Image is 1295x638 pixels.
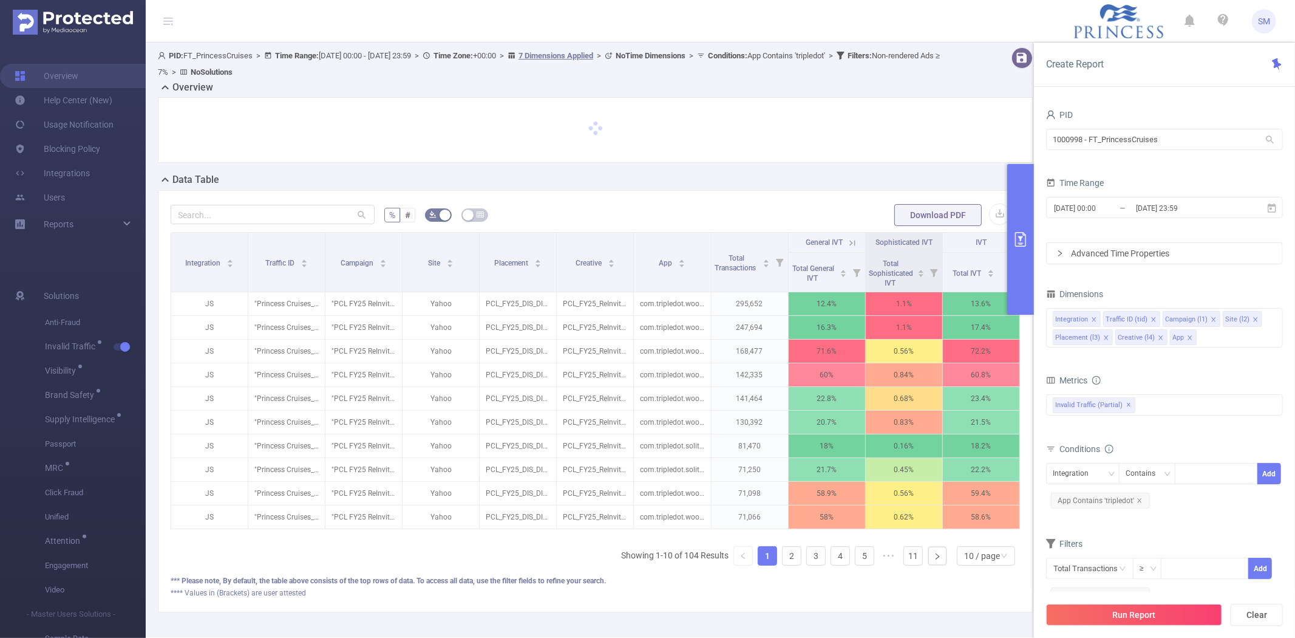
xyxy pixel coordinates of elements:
span: FT_PrincessCruises [DATE] 00:00 - [DATE] 23:59 +00:00 [158,51,940,77]
span: > [253,51,264,60]
div: Sort [678,258,685,265]
button: Add [1257,463,1281,484]
i: icon: left [739,552,747,560]
p: 17.4% [943,316,1019,339]
p: 22.2% [943,458,1019,481]
span: ✕ [1127,398,1132,413]
li: 2 [782,546,801,566]
p: com.tripledot.solitaire [634,458,710,481]
p: com.tripledot.woodoku [634,482,710,505]
span: Reports [44,219,73,229]
li: Showing 1-10 of 104 Results [621,546,729,566]
b: Filters : [848,51,872,60]
a: 4 [831,547,849,565]
p: "Princess Cruises_PHD" [8807] [248,340,325,363]
p: Yahoo [403,292,479,315]
i: icon: caret-down [840,272,846,276]
i: icon: close [1211,317,1217,324]
p: com.tripledot.woodoku [634,363,710,386]
div: icon: rightAdvanced Time Properties [1047,243,1282,264]
i: icon: caret-up [608,258,614,261]
p: "PCL FY25 ReInvite" [284608] [325,387,402,410]
input: End date [1135,200,1233,216]
a: 1 [758,547,777,565]
li: Previous Page [733,546,753,566]
p: 130,392 [712,411,788,434]
p: 13.6% [943,292,1019,315]
div: ≥ [1140,558,1152,578]
i: icon: caret-down [917,272,924,276]
p: PCL_FY25_DIS_DIS_USA_COM_GEN_DestinationInterest_Behavioral_Yahoo_YahooReInviteLiveRamp_standardb... [480,340,556,363]
span: Invalid Traffic [45,342,100,351]
p: 72.2% [943,340,1019,363]
button: Download PDF [894,204,982,226]
p: com.tripledot.woodoku [634,292,710,315]
p: 1.1% [866,292,942,315]
p: 58% [789,506,865,529]
div: Sort [226,258,234,265]
p: 12.4% [789,292,865,315]
div: App [1172,330,1184,346]
button: Add [1248,558,1272,579]
p: PCL_FY25_ReInvite_Dynamic_AG_320x50.zip [5514169] [557,292,633,315]
i: icon: info-circle [1092,376,1101,385]
a: 3 [807,547,825,565]
span: Creative [576,259,603,267]
p: Yahoo [403,506,479,529]
a: Overview [15,64,78,88]
span: > [593,51,605,60]
p: 0.62% [866,506,942,529]
i: icon: caret-up [226,258,233,261]
p: 18.2% [943,434,1019,458]
img: Protected Media [13,10,133,35]
i: icon: caret-up [763,258,769,261]
span: PID [1046,110,1073,120]
li: 5 [855,546,874,566]
b: Conditions : [708,51,747,60]
span: Integration [185,259,222,267]
p: 0.45% [866,458,942,481]
p: PCL_FY25_ReInvite_Dynamic_AG_320x50.zip [5514169] [557,434,633,458]
p: Yahoo [403,434,479,458]
span: App Contains 'tripledot' [1051,493,1150,509]
i: icon: caret-down [608,262,614,266]
h2: Overview [172,80,213,95]
p: PCL_FY25_ReInvite_Dynamic_AG_320x50.zip [5514169] [557,458,633,481]
p: JS [171,458,248,481]
u: 7 Dimensions Applied [518,51,593,60]
span: Unified [45,505,146,529]
i: icon: caret-down [380,262,387,266]
i: icon: caret-up [840,268,846,272]
p: 81,470 [712,434,788,458]
span: Filters [1046,539,1083,549]
span: Total IVT [953,269,983,278]
p: Yahoo [403,363,479,386]
p: 71,098 [712,482,788,505]
div: Integration [1053,464,1097,484]
p: 71.6% [789,340,865,363]
i: Filter menu [848,253,865,292]
i: icon: table [477,211,484,218]
span: > [685,51,697,60]
li: 4 [831,546,850,566]
span: General IVT [806,238,843,247]
li: Next Page [928,546,947,566]
p: "PCL FY25 ReInvite" [284608] [325,363,402,386]
li: Integration [1053,311,1101,327]
p: com.tripledot.woodoku [634,387,710,410]
span: Site [428,259,442,267]
p: JS [171,316,248,339]
p: "PCL FY25 ReInvite" [284608] [325,340,402,363]
a: Reports [44,212,73,236]
p: 60% [789,363,865,386]
i: icon: down [1150,565,1157,574]
p: 20.7% [789,411,865,434]
p: 1.1% [866,316,942,339]
div: Contains [1126,464,1164,484]
p: JS [171,292,248,315]
button: Clear [1231,604,1283,626]
p: PCL_FY25_ReInvite_Dynamic_AG_728x90.zip [5502249] [557,363,633,386]
span: ••• [879,546,899,566]
p: 21.7% [789,458,865,481]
